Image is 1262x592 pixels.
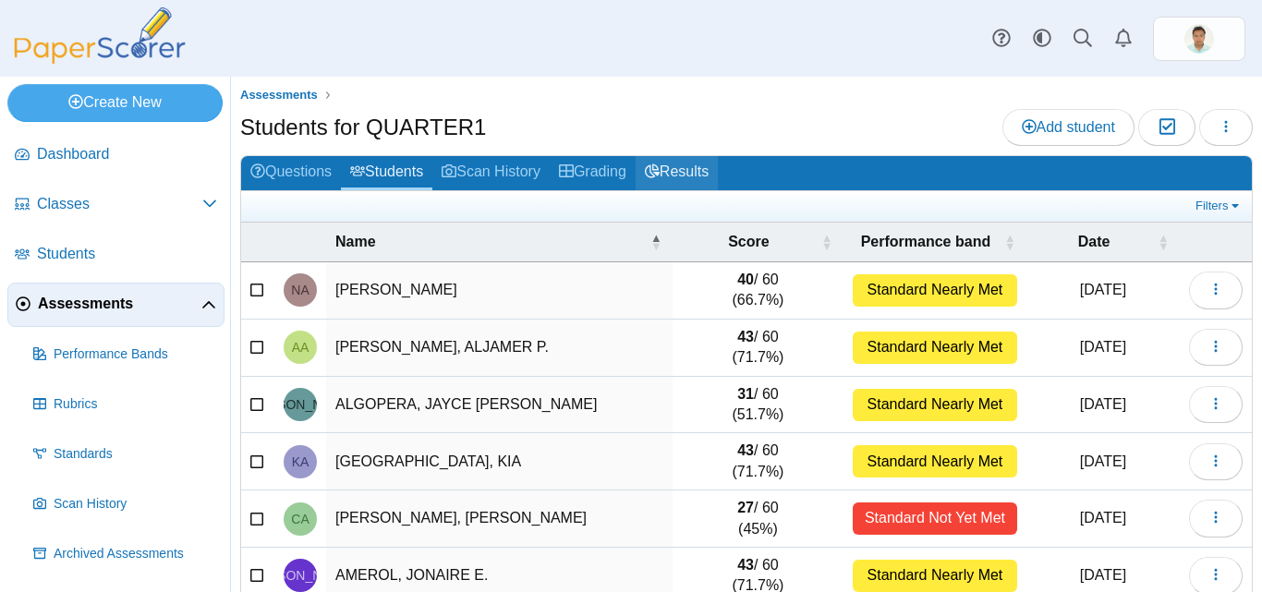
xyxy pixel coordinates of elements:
[1078,234,1110,249] span: Date
[728,234,769,249] span: Score
[673,433,843,490] td: / 60 (71.7%)
[1080,282,1126,297] time: Aug 22, 2025 at 12:12 PM
[853,389,1017,421] div: Standard Nearly Met
[26,332,224,377] a: Performance Bands
[7,133,224,177] a: Dashboard
[853,560,1017,592] div: Standard Nearly Met
[1080,453,1126,469] time: Aug 26, 2025 at 2:46 PM
[636,156,718,190] a: Results
[240,112,486,143] h1: Students for QUARTER1
[737,500,754,515] b: 27
[26,432,224,477] a: Standards
[326,320,673,377] td: [PERSON_NAME], ALJAMER P.
[1080,396,1126,412] time: Aug 26, 2025 at 2:47 PM
[1080,339,1126,355] time: Aug 26, 2025 at 2:46 PM
[37,144,217,164] span: Dashboard
[650,223,661,261] span: Name : Activate to invert sorting
[7,84,223,121] a: Create New
[240,88,318,102] span: Assessments
[861,234,990,249] span: Performance band
[737,386,754,402] b: 31
[26,382,224,427] a: Rubrics
[291,284,309,296] span: NORFA G. ABBAS
[1191,197,1247,215] a: Filters
[673,320,843,377] td: / 60 (71.7%)
[26,532,224,576] a: Archived Assessments
[326,490,673,548] td: [PERSON_NAME], [PERSON_NAME]
[54,345,217,364] span: Performance Bands
[432,156,550,190] a: Scan History
[673,262,843,320] td: / 60 (66.7%)
[54,495,217,513] span: Scan History
[326,262,673,320] td: [PERSON_NAME]
[37,194,202,214] span: Classes
[1080,567,1126,583] time: Aug 26, 2025 at 2:46 PM
[673,377,843,434] td: / 60 (51.7%)
[292,341,309,354] span: ALJAMER P. ADAM
[1004,223,1015,261] span: Performance band : Activate to sort
[1080,510,1126,526] time: Aug 22, 2025 at 12:12 PM
[326,377,673,434] td: ALGOPERA, JAYCE [PERSON_NAME]
[7,183,224,227] a: Classes
[241,156,341,190] a: Questions
[7,233,224,277] a: Students
[737,329,754,344] b: 43
[1184,24,1214,54] img: ps.qM1w65xjLpOGVUdR
[291,513,309,526] span: CATHLYNNE ROSE M. ALVARADO
[7,7,192,64] img: PaperScorer
[1158,223,1169,261] span: Date : Activate to sort
[54,395,217,414] span: Rubrics
[26,482,224,526] a: Scan History
[853,445,1017,477] div: Standard Nearly Met
[821,223,832,261] span: Score : Activate to sort
[7,51,192,66] a: PaperScorer
[737,272,754,287] b: 40
[37,244,217,264] span: Students
[1153,17,1245,61] a: ps.qM1w65xjLpOGVUdR
[737,442,754,458] b: 43
[673,490,843,548] td: / 60 (45%)
[737,557,754,573] b: 43
[54,545,217,563] span: Archived Assessments
[1103,18,1144,59] a: Alerts
[853,332,1017,364] div: Standard Nearly Met
[7,283,224,327] a: Assessments
[292,455,309,468] span: KIA ALICANTE
[326,433,673,490] td: [GEOGRAPHIC_DATA], KIA
[1002,109,1135,146] a: Add student
[341,156,432,190] a: Students
[54,445,217,464] span: Standards
[550,156,636,190] a: Grading
[335,234,376,249] span: Name
[1184,24,1214,54] span: adonis maynard pilongo
[247,398,353,411] span: JAYCE DAVE B. ALGOPERA
[1022,119,1115,135] span: Add student
[853,274,1017,307] div: Standard Nearly Met
[38,294,201,314] span: Assessments
[247,569,353,582] span: JONAIRE E. AMEROL
[236,84,322,107] a: Assessments
[853,502,1017,535] div: Standard Not Yet Met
